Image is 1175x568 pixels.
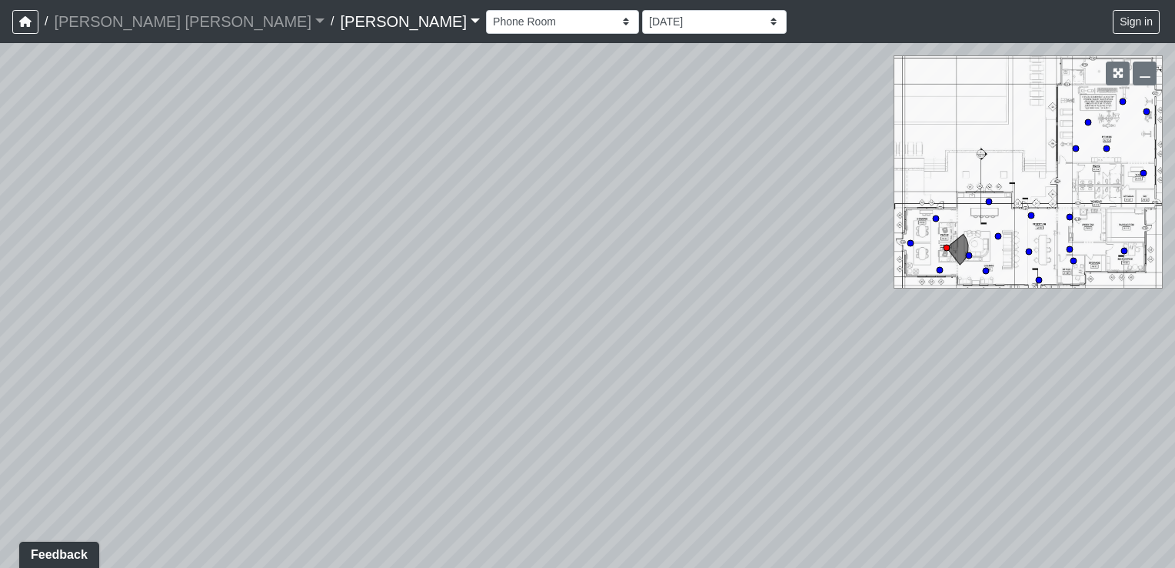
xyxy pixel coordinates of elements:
[325,6,340,37] span: /
[54,6,325,37] a: [PERSON_NAME] [PERSON_NAME]
[12,537,102,568] iframe: Ybug feedback widget
[1113,10,1160,34] button: Sign in
[38,6,54,37] span: /
[341,6,481,37] a: [PERSON_NAME]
